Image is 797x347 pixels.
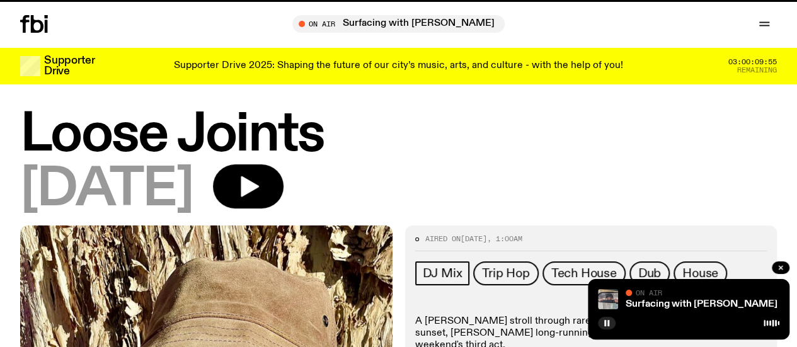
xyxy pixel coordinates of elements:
[20,164,193,215] span: [DATE]
[415,261,470,285] a: DJ Mix
[551,266,617,280] span: Tech House
[542,261,626,285] a: Tech House
[292,15,505,33] button: On AirSurfacing with [PERSON_NAME]
[174,60,623,72] p: Supporter Drive 2025: Shaping the future of our city’s music, arts, and culture - with the help o...
[487,234,522,244] span: , 1:00am
[638,266,661,280] span: Dub
[629,261,670,285] a: Dub
[482,266,529,280] span: Trip Hop
[737,67,777,74] span: Remaining
[20,110,777,161] h1: Loose Joints
[423,266,462,280] span: DJ Mix
[425,234,461,244] span: Aired on
[626,299,777,309] a: Surfacing with [PERSON_NAME]
[44,55,95,77] h3: Supporter Drive
[728,59,777,65] span: 03:00:09:55
[674,261,727,285] a: House
[636,288,662,297] span: On Air
[473,261,538,285] a: Trip Hop
[461,234,487,244] span: [DATE]
[682,266,718,280] span: House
